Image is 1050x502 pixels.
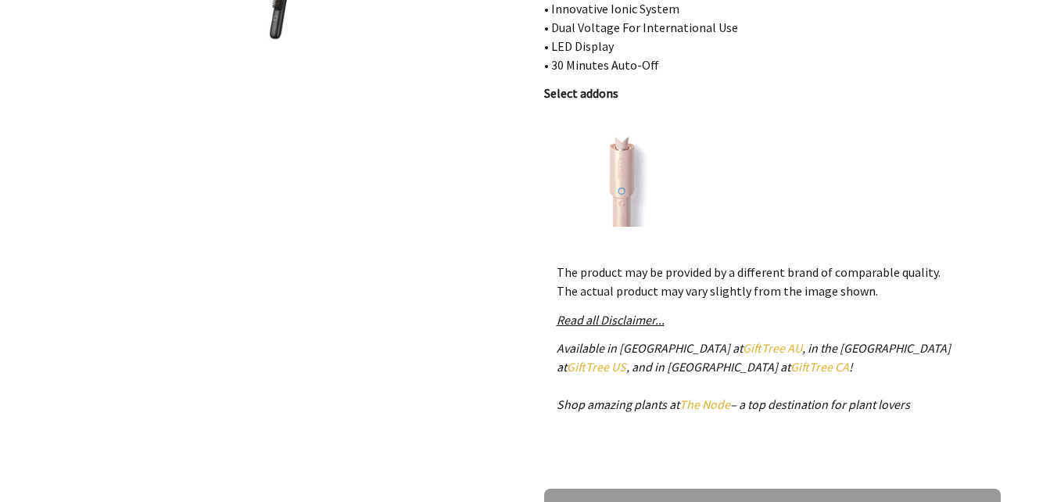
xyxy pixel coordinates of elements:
strong: Select addons [544,85,618,101]
a: GiftTree US [567,359,626,375]
em: Available in [GEOGRAPHIC_DATA] at , in the [GEOGRAPHIC_DATA] at , and in [GEOGRAPHIC_DATA] at ! S... [557,340,951,412]
a: GiftTree CA [790,359,849,375]
p: The product may be provided by a different brand of comparable quality. The actual product may va... [557,263,988,300]
a: Read all Disclaimer... [557,312,665,328]
p: Limited Bundle Sale [544,84,1001,443]
a: GiftTree AU [743,340,802,356]
a: The Node [679,396,730,412]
